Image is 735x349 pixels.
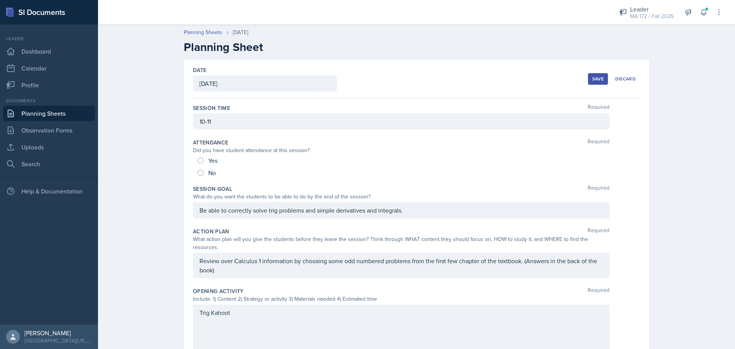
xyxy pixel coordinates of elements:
[588,185,609,193] span: Required
[3,184,95,199] div: Help & Documentation
[3,156,95,172] a: Search
[193,66,206,74] label: Date
[588,139,609,146] span: Required
[611,73,640,85] button: Discard
[199,117,603,126] p: 10-11
[24,337,92,344] div: [GEOGRAPHIC_DATA][US_STATE] in [GEOGRAPHIC_DATA]
[3,97,95,104] div: Documents
[193,139,229,146] label: Attendance
[615,76,636,82] div: Discard
[588,287,609,295] span: Required
[193,287,244,295] label: Opening Activity
[3,61,95,76] a: Calendar
[208,169,216,177] span: No
[184,28,222,36] a: Planning Sheets
[588,73,608,85] button: Save
[193,295,609,303] div: Include: 1) Content 2) Strategy or activity 3) Materials needed 4) Estimated time
[592,76,604,82] div: Save
[3,139,95,155] a: Uploads
[193,235,609,251] div: What action plan will you give the students before they leave the session? Think through WHAT con...
[193,193,609,201] div: What do you want the students to be able to do by the end of the session?
[208,157,217,164] span: Yes
[588,104,609,112] span: Required
[24,329,92,337] div: [PERSON_NAME]
[184,40,649,54] h2: Planning Sheet
[3,106,95,121] a: Planning Sheets
[193,104,230,112] label: Session Time
[630,12,674,20] div: MA 172 / Fall 2025
[193,146,609,154] div: Did you have student attendance at this session?
[193,228,229,235] label: Action Plan
[193,185,232,193] label: Session Goal
[3,35,95,42] div: Leader
[199,206,603,215] p: Be able to correctly solve trig problems and simple derivatives and integrals.
[630,5,674,14] div: Leader
[3,123,95,138] a: Observation Forms
[3,77,95,93] a: Profile
[199,256,603,275] p: Review over Calculus 1 information by choosing some odd numbered problems from the first few chap...
[3,44,95,59] a: Dashboard
[588,228,609,235] span: Required
[199,308,603,317] p: Trig Kahoot
[233,28,248,36] div: [DATE]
